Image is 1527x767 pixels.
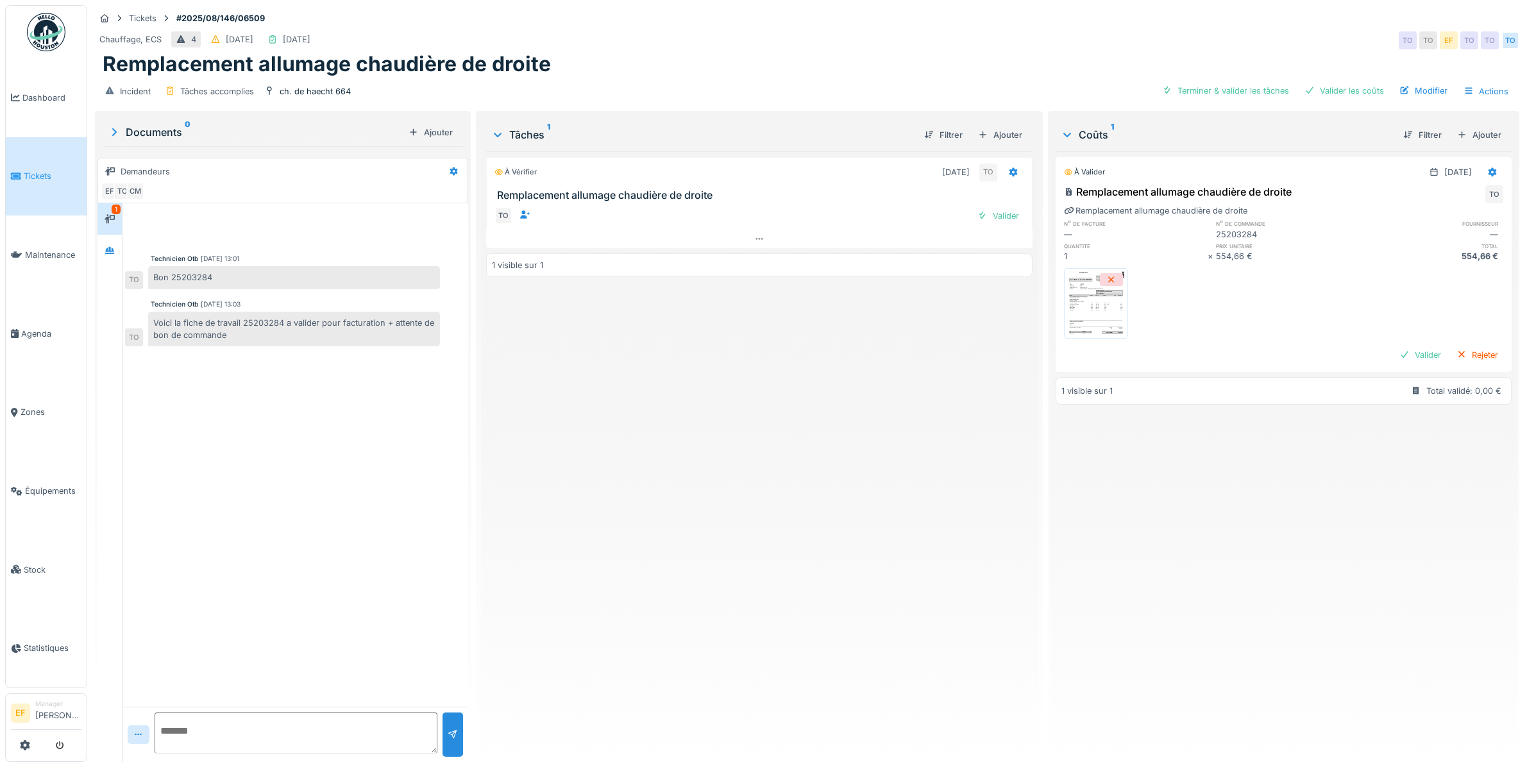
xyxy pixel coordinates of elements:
div: À valider [1064,167,1105,178]
span: Équipements [25,485,81,497]
h6: prix unitaire [1216,242,1360,250]
h6: n° de facture [1064,219,1208,228]
strong: #2025/08/146/06509 [171,12,270,24]
div: 1 visible sur 1 [492,259,543,271]
li: EF [11,704,30,723]
div: Manager [35,699,81,709]
div: Technicien Otb [151,299,198,309]
div: Actions [1458,82,1514,101]
div: Voici la fiche de travail 25203284 a valider pour facturation + attente de bon de commande [148,312,440,346]
div: 1 [1064,250,1208,262]
div: Technicien Otb [151,254,198,264]
div: Valider [1394,346,1446,364]
div: × [1208,250,1216,262]
div: TO [1481,31,1499,49]
div: Tâches accomplies [180,85,254,97]
div: Ajouter [403,124,458,141]
div: Filtrer [919,126,968,144]
a: Zones [6,373,87,452]
div: TO [114,182,131,200]
a: Équipements [6,451,87,530]
span: Maintenance [25,249,81,261]
div: Remplacement allumage chaudière de droite [1064,184,1292,199]
div: Chauffage, ECS [99,33,162,46]
div: 554,66 € [1216,250,1360,262]
div: TO [494,206,512,224]
a: Statistiques [6,609,87,688]
a: Tickets [6,137,87,216]
div: Remplacement allumage chaudière de droite [1064,205,1247,217]
a: Maintenance [6,215,87,294]
sup: 1 [1111,127,1114,142]
h6: n° de commande [1216,219,1360,228]
span: Stock [24,564,81,576]
div: Demandeurs [121,165,170,178]
a: Stock [6,530,87,609]
div: Tickets [129,12,156,24]
div: Incident [120,85,151,97]
div: TO [1399,31,1417,49]
div: TO [1485,185,1503,203]
span: Tickets [24,170,81,182]
h6: quantité [1064,242,1208,250]
sup: 0 [185,124,190,140]
div: [DATE] [1444,166,1472,178]
div: CM [126,182,144,200]
img: Badge_color-CXgf-gQk.svg [27,13,65,51]
div: — [1360,228,1503,240]
div: Filtrer [1398,126,1447,144]
h6: total [1360,242,1503,250]
div: Valider les coûts [1299,82,1389,99]
div: 554,66 € [1360,250,1503,262]
div: Ajouter [1452,126,1506,144]
div: TO [979,164,997,181]
div: TO [1419,31,1437,49]
h1: Remplacement allumage chaudière de droite [103,52,551,76]
h3: Remplacement allumage chaudière de droite [497,189,1027,201]
div: Modifier [1394,82,1453,99]
div: 4 [191,33,196,46]
span: Statistiques [24,642,81,654]
sup: 1 [547,127,550,142]
div: Bon 25203284 [148,266,440,289]
div: Terminer & valider les tâches [1157,82,1294,99]
div: Documents [108,124,403,140]
div: TO [125,271,143,289]
div: Coûts [1061,127,1393,142]
span: Dashboard [22,92,81,104]
div: EF [1440,31,1458,49]
div: TO [125,328,143,346]
img: p8sdstsv97rdu3grk4vj0tnwpll4 [1067,271,1125,335]
div: Rejeter [1451,346,1503,364]
div: EF [101,182,119,200]
span: Zones [21,406,81,418]
div: Total validé: 0,00 € [1426,385,1501,397]
div: TO [1460,31,1478,49]
div: ch. de haecht 664 [280,85,351,97]
div: [DATE] [942,166,970,178]
div: 1 [112,205,121,214]
div: TO [1501,31,1519,49]
div: [DATE] 13:03 [201,299,240,309]
div: 25203284 [1216,228,1360,240]
div: À vérifier [494,167,537,178]
h6: fournisseur [1360,219,1503,228]
div: Ajouter [973,126,1027,144]
div: — [1064,228,1208,240]
div: [DATE] [226,33,253,46]
a: Agenda [6,294,87,373]
div: 1 visible sur 1 [1061,385,1113,397]
div: [DATE] [283,33,310,46]
span: Agenda [21,328,81,340]
div: Valider [972,207,1024,224]
li: [PERSON_NAME] [35,699,81,727]
a: Dashboard [6,58,87,137]
a: EF Manager[PERSON_NAME] [11,699,81,730]
div: [DATE] 13:01 [201,254,239,264]
div: Tâches [491,127,914,142]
